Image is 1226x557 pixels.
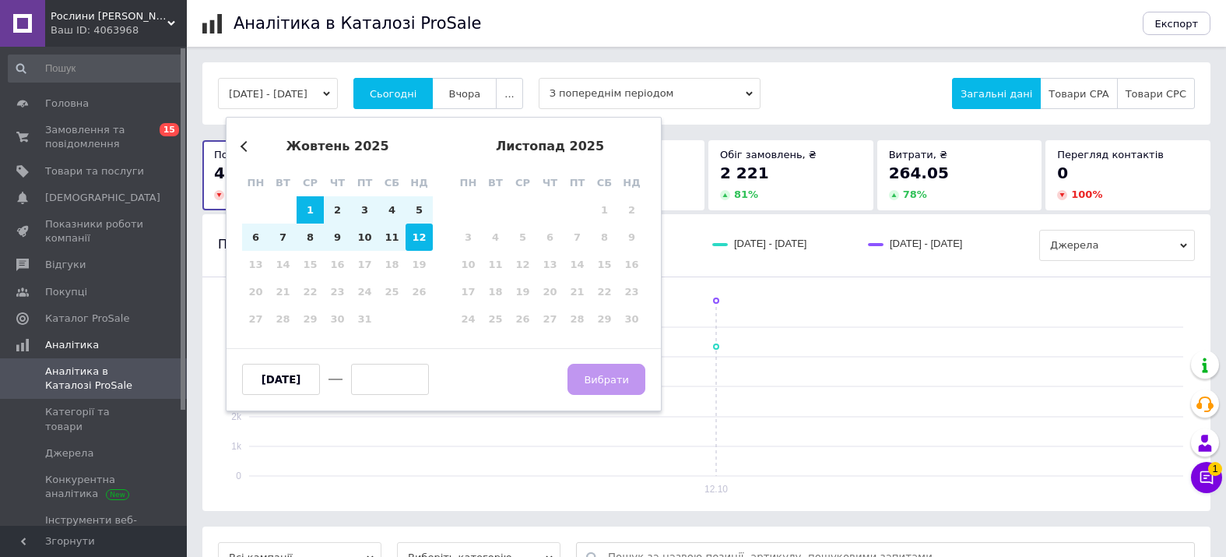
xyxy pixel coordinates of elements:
[45,365,144,393] span: Аналітика в Каталозі ProSale
[1040,78,1117,109] button: Товари CPA
[720,149,817,160] span: Обіг замовлень, ₴
[482,251,509,278] div: Not available вівторок, 11-е листопада 2025 р.
[324,196,351,224] div: Choose четвер, 2-е жовтня 2025 р.
[1208,462,1222,476] span: 1
[406,251,433,278] div: Not available неділя, 19-е жовтня 2025 р.
[297,169,324,196] div: ср
[482,278,509,305] div: Not available вівторок, 18-е листопада 2025 р.
[242,305,269,333] div: Not available понеділок, 27-е жовтня 2025 р.
[1191,462,1222,493] button: Чат з покупцем1
[618,305,645,333] div: Not available неділя, 30-е листопада 2025 р.
[539,78,761,109] span: З попереднім періодом
[455,196,645,333] div: month 2025-11
[242,251,269,278] div: Not available понеділок, 13-е жовтня 2025 р.
[618,224,645,251] div: Not available неділя, 9-е листопада 2025 р.
[564,305,591,333] div: Not available п’ятниця, 28-е листопада 2025 р.
[378,278,406,305] div: Not available субота, 25-е жовтня 2025 р.
[455,278,482,305] div: Not available понеділок, 17-е листопада 2025 р.
[351,196,378,224] div: Choose п’ятниця, 3-є жовтня 2025 р.
[564,224,591,251] div: Not available п’ятниця, 7-е листопада 2025 р.
[618,169,645,196] div: нд
[45,446,93,460] span: Джерела
[509,278,536,305] div: Not available середа, 19-е листопада 2025 р.
[1126,88,1186,100] span: Товари CPC
[269,224,297,251] div: Choose вівторок, 7-е жовтня 2025 р.
[51,9,167,23] span: Рослини Мрія Розсадник Декоративних Рослин
[45,338,99,352] span: Аналітика
[324,305,351,333] div: Not available четвер, 30-е жовтня 2025 р.
[591,224,618,251] div: Not available субота, 8-е листопада 2025 р.
[45,191,160,205] span: [DEMOGRAPHIC_DATA]
[591,169,618,196] div: сб
[618,278,645,305] div: Not available неділя, 23-є листопада 2025 р.
[618,251,645,278] div: Not available неділя, 16-е листопада 2025 р.
[1155,18,1199,30] span: Експорт
[45,405,144,433] span: Категорії та товари
[1117,78,1195,109] button: Товари CPC
[297,196,324,224] div: Choose середа, 1-е жовтня 2025 р.
[231,441,242,452] text: 1k
[324,278,351,305] div: Not available четвер, 23-є жовтня 2025 р.
[1057,164,1068,182] span: 0
[351,305,378,333] div: Not available п’ятниця, 31-е жовтня 2025 р.
[903,189,927,200] span: 78 %
[564,251,591,278] div: Not available п’ятниця, 14-е листопада 2025 р.
[160,123,179,136] span: 15
[482,169,509,196] div: вт
[406,224,433,251] div: Choose неділя, 12-е жовтня 2025 р.
[432,78,497,109] button: Вчора
[889,149,948,160] span: Витрати, ₴
[536,251,564,278] div: Not available четвер, 13-е листопада 2025 р.
[564,278,591,305] div: Not available п’ятниця, 21-е листопада 2025 р.
[324,224,351,251] div: Choose четвер, 9-е жовтня 2025 р.
[8,55,184,83] input: Пошук
[455,251,482,278] div: Not available понеділок, 10-е листопада 2025 р.
[504,88,514,100] span: ...
[51,23,187,37] div: Ваш ID: 4063968
[351,224,378,251] div: Choose п’ятниця, 10-е жовтня 2025 р.
[509,305,536,333] div: Not available середа, 26-е листопада 2025 р.
[378,196,406,224] div: Choose субота, 4-е жовтня 2025 р.
[961,88,1032,100] span: Загальні дані
[1057,149,1164,160] span: Перегляд контактів
[378,169,406,196] div: сб
[455,305,482,333] div: Not available понеділок, 24-е листопада 2025 р.
[406,278,433,305] div: Not available неділя, 26-е жовтня 2025 р.
[1071,189,1102,200] span: 100 %
[242,169,269,196] div: пн
[448,88,480,100] span: Вчора
[618,196,645,224] div: Not available неділя, 2-е листопада 2025 р.
[351,169,378,196] div: пт
[536,169,564,196] div: чт
[455,224,482,251] div: Not available понеділок, 3-є листопада 2025 р.
[351,251,378,278] div: Not available п’ятниця, 17-е жовтня 2025 р.
[1143,12,1211,35] button: Експорт
[564,169,591,196] div: пт
[509,224,536,251] div: Not available середа, 5-е листопада 2025 р.
[324,251,351,278] div: Not available четвер, 16-е жовтня 2025 р.
[241,141,251,152] button: Previous Month
[45,513,144,541] span: Інструменти веб-аналітики
[704,484,728,495] text: 12.10
[734,189,758,200] span: 81 %
[889,164,949,182] span: 264.05
[1049,88,1108,100] span: Товари CPA
[455,139,645,153] div: листопад 2025
[242,196,433,333] div: month 2025-10
[45,473,144,501] span: Конкурентна аналітика
[297,278,324,305] div: Not available середа, 22-е жовтня 2025 р.
[269,305,297,333] div: Not available вівторок, 28-е жовтня 2025 р.
[720,164,769,182] span: 2 221
[269,251,297,278] div: Not available вівторок, 14-е жовтня 2025 р.
[509,251,536,278] div: Not available середа, 12-е листопада 2025 р.
[242,224,269,251] div: Choose понеділок, 6-е жовтня 2025 р.
[45,123,144,151] span: Замовлення та повідомлення
[591,278,618,305] div: Not available субота, 22-е листопада 2025 р.
[45,258,86,272] span: Відгуки
[482,305,509,333] div: Not available вівторок, 25-е листопада 2025 р.
[406,169,433,196] div: нд
[496,78,522,109] button: ...
[536,224,564,251] div: Not available четвер, 6-е листопада 2025 р.
[370,88,417,100] span: Сьогодні
[455,169,482,196] div: пн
